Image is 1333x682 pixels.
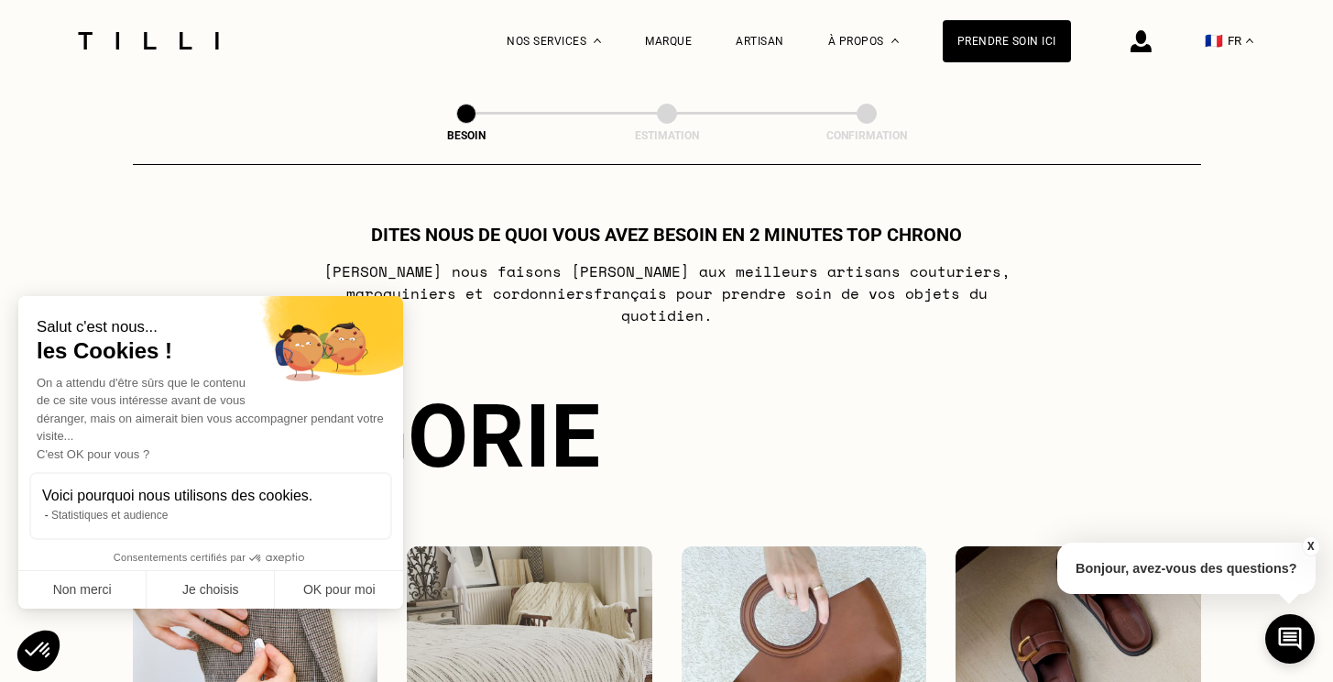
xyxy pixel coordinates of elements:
[133,385,1201,488] div: Catégorie
[1246,38,1253,43] img: menu déroulant
[1057,543,1316,594] p: Bonjour, avez-vous des questions?
[371,224,962,246] h1: Dites nous de quoi vous avez besoin en 2 minutes top chrono
[645,35,692,48] a: Marque
[1131,30,1152,52] img: icône connexion
[575,129,759,142] div: Estimation
[303,260,1030,326] p: [PERSON_NAME] nous faisons [PERSON_NAME] aux meilleurs artisans couturiers , maroquiniers et cord...
[1301,536,1319,556] button: X
[891,38,899,43] img: Menu déroulant à propos
[594,38,601,43] img: Menu déroulant
[736,35,784,48] a: Artisan
[1205,32,1223,49] span: 🇫🇷
[71,32,225,49] img: Logo du service de couturière Tilli
[375,129,558,142] div: Besoin
[943,20,1071,62] a: Prendre soin ici
[775,129,958,142] div: Confirmation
